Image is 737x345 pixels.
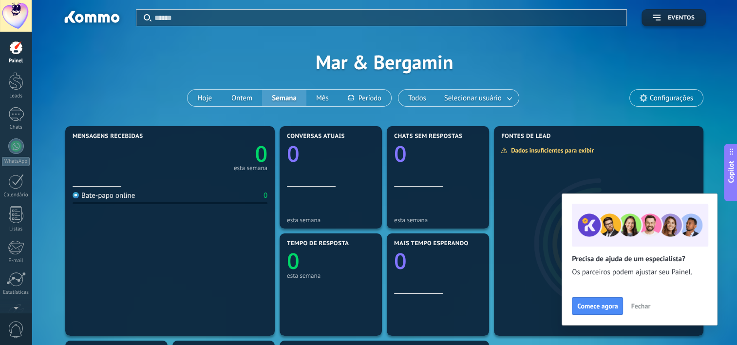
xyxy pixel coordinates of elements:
[73,192,79,198] img: Bate-papo online
[222,90,262,106] button: Ontem
[2,157,30,166] div: WhatsApp
[394,216,482,224] div: esta semana
[287,139,300,169] text: 0
[572,297,623,315] button: Comece agora
[73,133,143,140] span: Mensagens recebidas
[501,146,601,154] div: Dados insuficientes para exibir
[2,58,30,64] div: Painel
[234,166,267,171] div: esta semana
[170,139,267,169] a: 0
[394,240,469,247] span: Mais tempo esperando
[287,272,375,279] div: esta semana
[188,90,222,106] button: Hoje
[501,133,551,140] span: Fontes de lead
[264,191,267,200] div: 0
[73,191,135,200] div: Bate-papo online
[287,216,375,224] div: esta semana
[287,240,349,247] span: Tempo de resposta
[306,90,339,106] button: Mês
[631,303,650,309] span: Fechar
[2,258,30,264] div: E-mail
[398,90,436,106] button: Todos
[287,133,345,140] span: Conversas atuais
[2,93,30,99] div: Leads
[255,139,267,169] text: 0
[2,226,30,232] div: Listas
[394,133,462,140] span: Chats sem respostas
[2,192,30,198] div: Calendário
[572,268,707,277] span: Os parceiros podem ajustar seu Painel.
[394,139,407,169] text: 0
[394,246,407,276] text: 0
[626,299,655,313] button: Fechar
[442,92,504,105] span: Selecionar usuário
[436,90,519,106] button: Selecionar usuário
[572,254,707,264] h2: Precisa de ajuda de um especialista?
[287,246,300,276] text: 0
[668,15,695,21] span: Eventos
[577,303,618,309] span: Comece agora
[2,124,30,131] div: Chats
[650,94,693,102] span: Configurações
[339,90,391,106] button: Período
[2,289,30,296] div: Estatísticas
[642,9,706,26] button: Eventos
[726,161,736,183] span: Copilot
[262,90,306,106] button: Semana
